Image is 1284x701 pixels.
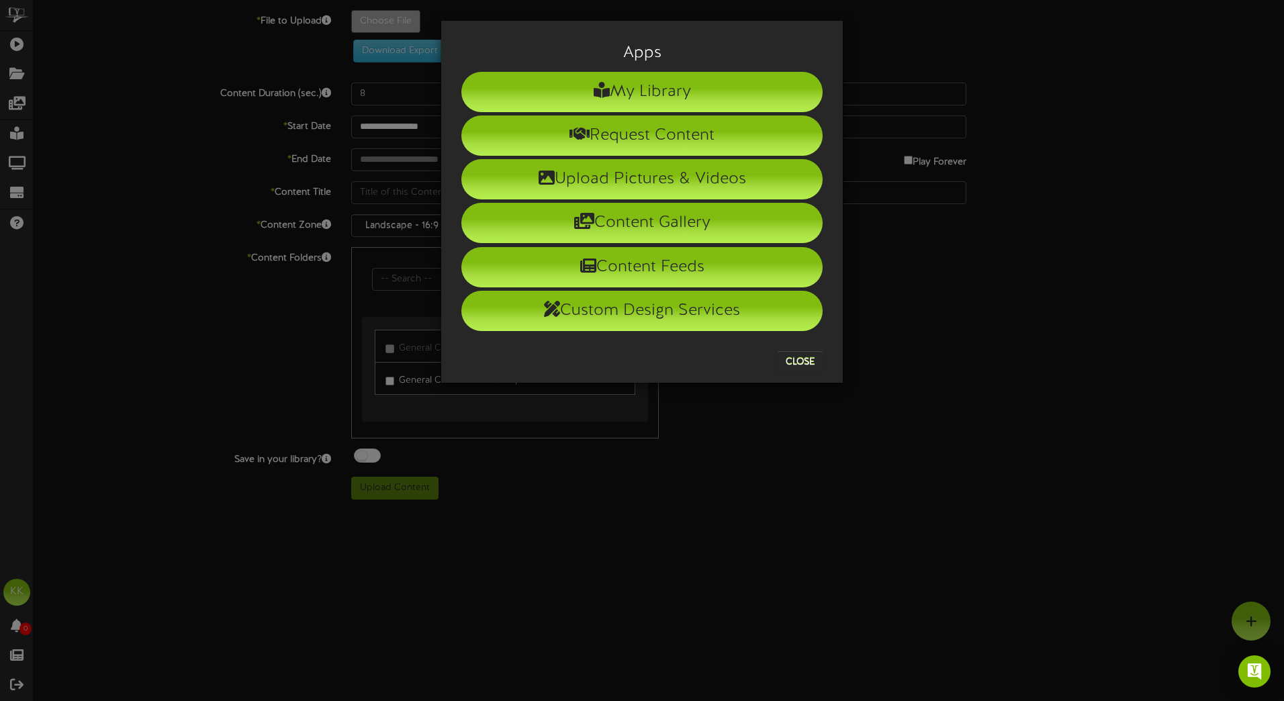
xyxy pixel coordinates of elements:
[461,44,823,62] h3: Apps
[461,291,823,331] li: Custom Design Services
[461,115,823,156] li: Request Content
[461,247,823,287] li: Content Feeds
[461,203,823,243] li: Content Gallery
[1238,655,1271,688] div: Open Intercom Messenger
[461,72,823,112] li: My Library
[461,159,823,199] li: Upload Pictures & Videos
[778,351,823,373] button: Close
